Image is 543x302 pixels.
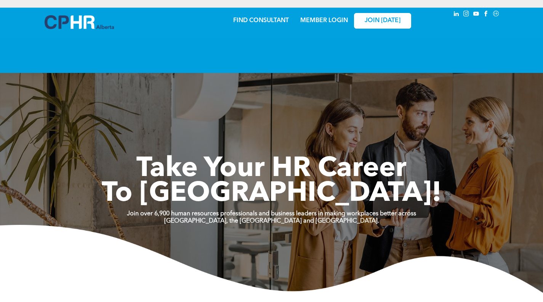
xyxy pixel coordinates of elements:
[365,17,400,24] span: JOIN [DATE]
[452,10,461,20] a: linkedin
[127,211,416,217] strong: Join over 6,900 human resources professionals and business leaders in making workplaces better ac...
[102,180,442,208] span: To [GEOGRAPHIC_DATA]!
[462,10,471,20] a: instagram
[482,10,490,20] a: facebook
[300,18,348,24] a: MEMBER LOGIN
[164,218,379,224] strong: [GEOGRAPHIC_DATA], the [GEOGRAPHIC_DATA] and [GEOGRAPHIC_DATA].
[492,10,500,20] a: Social network
[472,10,481,20] a: youtube
[233,18,289,24] a: FIND CONSULTANT
[45,15,114,29] img: A blue and white logo for cp alberta
[136,155,407,183] span: Take Your HR Career
[354,13,411,29] a: JOIN [DATE]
